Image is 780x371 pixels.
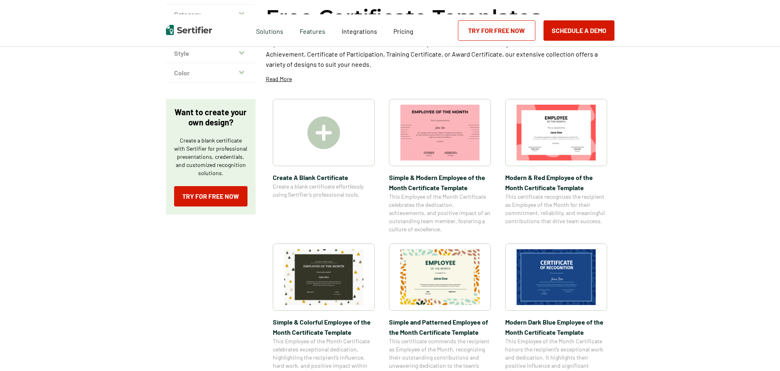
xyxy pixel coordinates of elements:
[166,63,256,83] button: Color
[400,249,479,305] img: Simple and Patterned Employee of the Month Certificate Template
[174,186,247,206] a: Try for Free Now
[266,75,292,83] p: Read More
[458,20,535,41] a: Try for Free Now
[273,317,375,337] span: Simple & Colorful Employee of the Month Certificate Template
[266,4,541,31] h1: Free Certificate Templates
[266,39,614,69] p: Explore a wide selection of customizable certificate templates at Sertifier. Whether you need a C...
[273,182,375,199] span: Create a blank certificate effortlessly using Sertifier’s professional tools.
[166,44,256,63] button: Style
[505,193,607,225] span: This certificate recognizes the recipient as Employee of the Month for their commitment, reliabil...
[342,25,377,35] a: Integrations
[400,105,479,160] img: Simple & Modern Employee of the Month Certificate Template
[517,249,596,305] img: Modern Dark Blue Employee of the Month Certificate Template
[300,25,325,35] span: Features
[342,27,377,35] span: Integrations
[389,317,491,337] span: Simple and Patterned Employee of the Month Certificate Template
[166,25,212,35] img: Sertifier | Digital Credentialing Platform
[393,25,413,35] a: Pricing
[517,105,596,160] img: Modern & Red Employee of the Month Certificate Template
[174,107,247,127] p: Want to create your own design?
[389,193,491,233] span: This Employee of the Month Certificate celebrates the dedication, achievements, and positive impa...
[166,4,256,24] button: Category
[273,172,375,182] span: Create A Blank Certificate
[505,172,607,193] span: Modern & Red Employee of the Month Certificate Template
[256,25,283,35] span: Solutions
[284,249,363,305] img: Simple & Colorful Employee of the Month Certificate Template
[505,99,607,233] a: Modern & Red Employee of the Month Certificate TemplateModern & Red Employee of the Month Certifi...
[389,172,491,193] span: Simple & Modern Employee of the Month Certificate Template
[174,136,247,177] p: Create a blank certificate with Sertifier for professional presentations, credentials, and custom...
[505,317,607,337] span: Modern Dark Blue Employee of the Month Certificate Template
[393,27,413,35] span: Pricing
[307,116,340,149] img: Create A Blank Certificate
[389,99,491,233] a: Simple & Modern Employee of the Month Certificate TemplateSimple & Modern Employee of the Month C...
